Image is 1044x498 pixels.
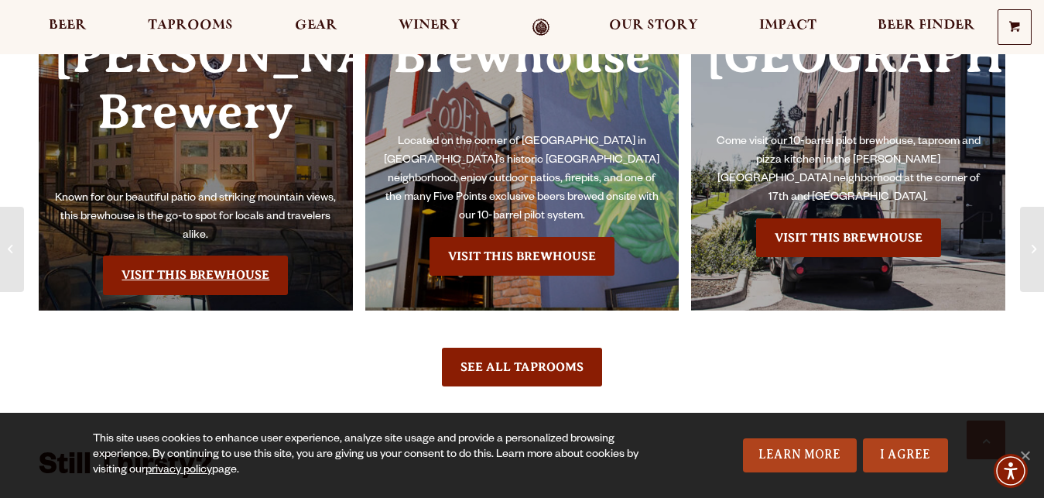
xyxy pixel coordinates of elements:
[138,19,243,36] a: Taprooms
[148,19,233,32] span: Taprooms
[381,133,664,226] p: Located on the corner of [GEOGRAPHIC_DATA] in [GEOGRAPHIC_DATA]’s historic [GEOGRAPHIC_DATA] neig...
[389,19,471,36] a: Winery
[512,19,570,36] a: Odell Home
[442,348,602,386] a: See All Taprooms
[145,465,212,477] a: privacy policy
[743,438,857,472] a: Learn More
[994,454,1028,488] div: Accessibility Menu
[749,19,827,36] a: Impact
[863,438,948,472] a: I Agree
[707,133,990,208] p: Come visit our 10-barrel pilot brewhouse, taproom and pizza kitchen in the [PERSON_NAME][GEOGRAPH...
[759,19,816,32] span: Impact
[103,256,288,294] a: Visit the Fort Collin's Brewery & Taproom
[756,218,941,257] a: Visit the Sloan’s Lake Brewhouse
[430,237,614,276] a: Visit the Five Points Brewhouse
[295,19,337,32] span: Gear
[285,19,347,36] a: Gear
[54,190,337,246] p: Known for our beautiful patio and striking mountain views, this brewhouse is the go-to spot for l...
[599,19,708,36] a: Our Story
[609,19,698,32] span: Our Story
[399,19,460,32] span: Winery
[93,432,673,479] div: This site uses cookies to enhance user experience, analyze site usage and provide a personalized ...
[39,19,97,36] a: Beer
[878,19,975,32] span: Beer Finder
[868,19,985,36] a: Beer Finder
[49,19,87,32] span: Beer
